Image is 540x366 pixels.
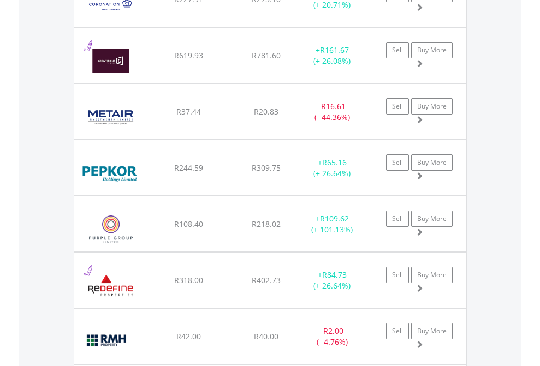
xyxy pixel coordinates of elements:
[80,98,141,136] img: EQU.ZA.MTA.png
[80,210,143,249] img: EQU.ZA.PPE.png
[298,101,366,123] div: - (- 44.36%)
[386,267,409,283] a: Sell
[411,154,453,171] a: Buy More
[386,154,409,171] a: Sell
[321,101,346,111] span: R16.61
[252,219,281,229] span: R218.02
[386,211,409,227] a: Sell
[411,211,453,227] a: Buy More
[386,42,409,58] a: Sell
[80,41,141,80] img: EQU.ZA.GRT.png
[322,269,347,280] span: R84.73
[298,157,366,179] div: + (+ 26.64%)
[411,323,453,339] a: Buy More
[320,45,349,55] span: R161.67
[322,157,347,167] span: R65.16
[80,154,141,193] img: EQU.ZA.PPH.png
[323,326,343,336] span: R2.00
[386,98,409,115] a: Sell
[174,275,203,285] span: R318.00
[176,331,201,341] span: R42.00
[252,275,281,285] span: R402.73
[254,331,278,341] span: R40.00
[298,269,366,291] div: + (+ 26.64%)
[80,266,141,305] img: EQU.ZA.RDF.png
[320,213,349,224] span: R109.62
[174,163,203,173] span: R244.59
[174,50,203,61] span: R619.93
[386,323,409,339] a: Sell
[252,50,281,61] span: R781.60
[298,326,366,347] div: - (- 4.76%)
[174,219,203,229] span: R108.40
[411,267,453,283] a: Buy More
[254,106,278,117] span: R20.83
[298,45,366,67] div: + (+ 26.08%)
[411,42,453,58] a: Buy More
[298,213,366,235] div: + (+ 101.13%)
[176,106,201,117] span: R37.44
[252,163,281,173] span: R309.75
[80,322,135,361] img: EQU.ZA.RMH.png
[411,98,453,115] a: Buy More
